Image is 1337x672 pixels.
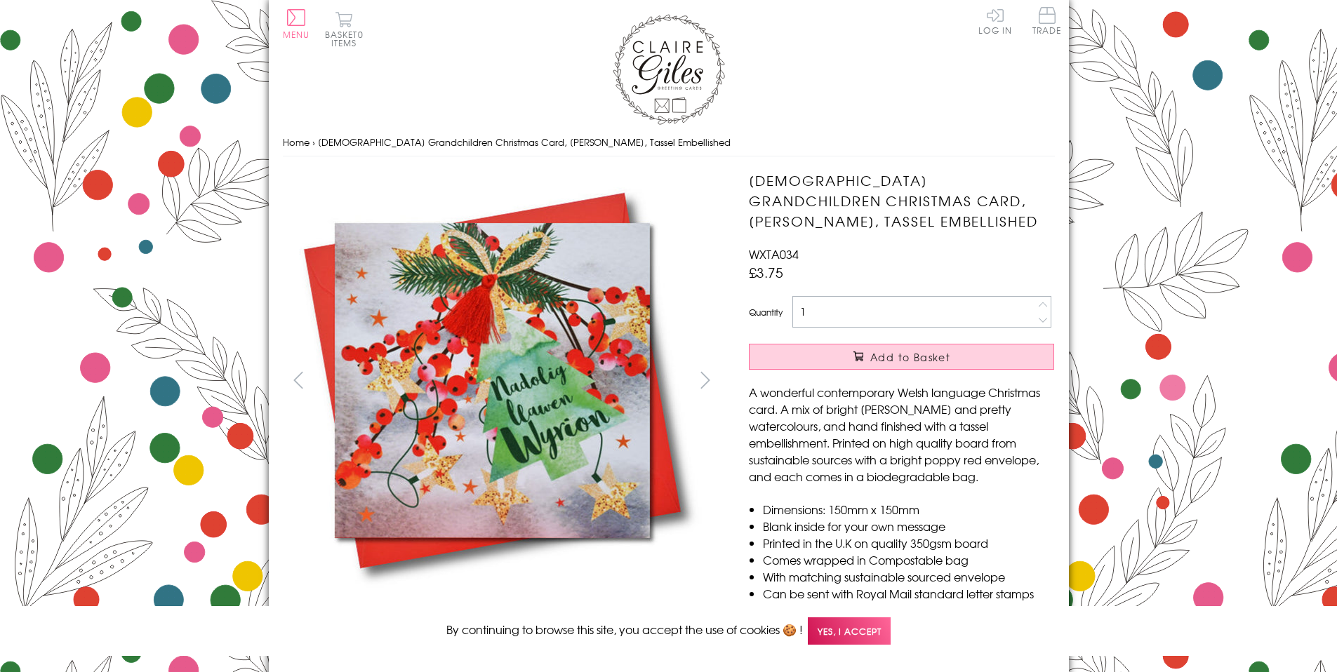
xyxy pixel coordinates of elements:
span: › [312,135,315,149]
button: prev [283,364,314,396]
span: Menu [283,28,310,41]
a: Home [283,135,310,149]
li: Can be sent with Royal Mail standard letter stamps [763,585,1054,602]
p: A wonderful contemporary Welsh language Christmas card. A mix of bright [PERSON_NAME] and pretty ... [749,384,1054,485]
span: £3.75 [749,262,783,282]
span: Add to Basket [870,350,950,364]
li: Comes wrapped in Compostable bag [763,551,1054,568]
span: [DEMOGRAPHIC_DATA] Grandchildren Christmas Card, [PERSON_NAME], Tassel Embellished [318,135,731,149]
span: Yes, I accept [808,617,891,645]
span: Trade [1032,7,1062,34]
label: Quantity [749,306,783,318]
img: Welsh Grandchildren Christmas Card, Nadolig Llawen Wyrion, Tassel Embellished [283,170,704,591]
li: Printed in the U.K on quality 350gsm board [763,535,1054,551]
button: Basket0 items [325,11,364,47]
img: Claire Giles Greetings Cards [613,14,725,125]
li: Blank inside for your own message [763,518,1054,535]
a: Trade [1032,7,1062,37]
h1: [DEMOGRAPHIC_DATA] Grandchildren Christmas Card, [PERSON_NAME], Tassel Embellished [749,170,1054,231]
nav: breadcrumbs [283,128,1055,157]
button: Add to Basket [749,344,1054,370]
button: next [689,364,721,396]
a: Log In [978,7,1012,34]
li: With matching sustainable sourced envelope [763,568,1054,585]
button: Menu [283,9,310,39]
li: Dimensions: 150mm x 150mm [763,501,1054,518]
span: 0 items [331,28,364,49]
span: WXTA034 [749,246,799,262]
